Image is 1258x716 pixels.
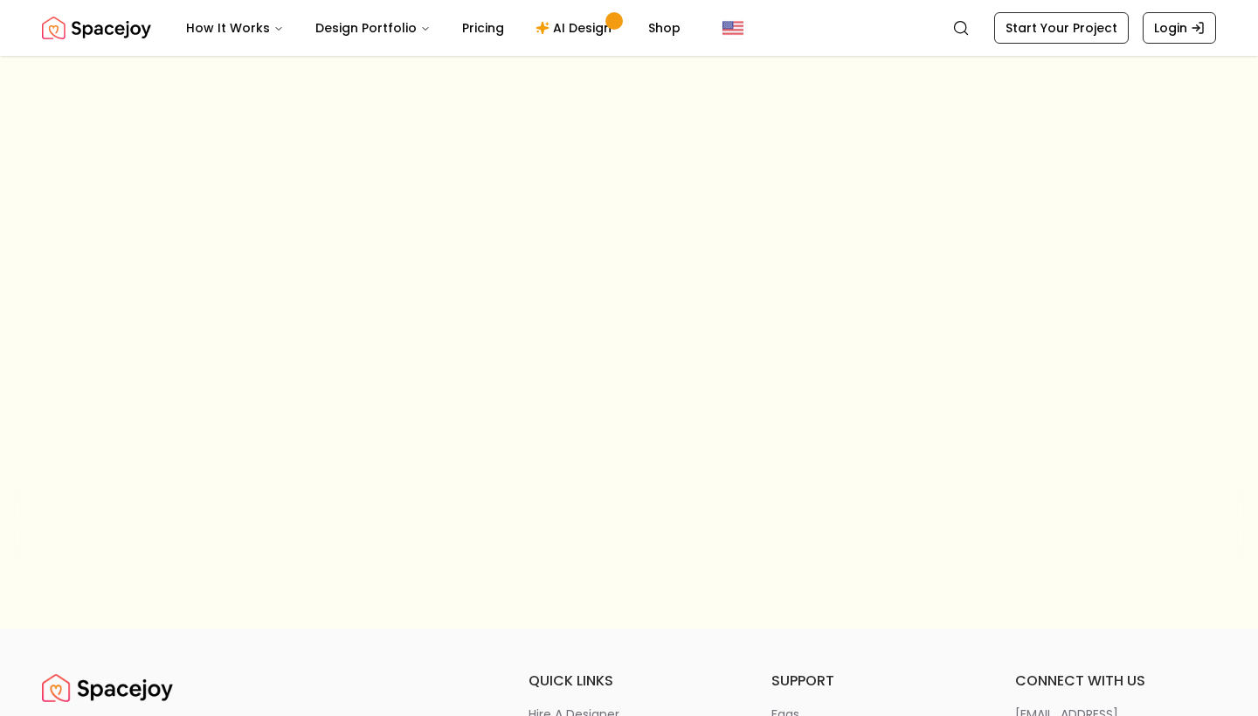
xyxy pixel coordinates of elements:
img: United States [722,17,743,38]
a: Spacejoy [42,671,173,706]
img: Spacejoy Logo [42,671,173,706]
button: Design Portfolio [301,10,445,45]
h6: support [771,671,972,692]
a: Spacejoy [42,10,151,45]
h6: connect with us [1015,671,1216,692]
nav: Main [172,10,695,45]
img: Spacejoy Logo [42,10,151,45]
button: How It Works [172,10,298,45]
a: AI Design [522,10,631,45]
a: Login [1143,12,1216,44]
h6: quick links [529,671,729,692]
a: Shop [634,10,695,45]
a: Start Your Project [994,12,1129,44]
a: Pricing [448,10,518,45]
